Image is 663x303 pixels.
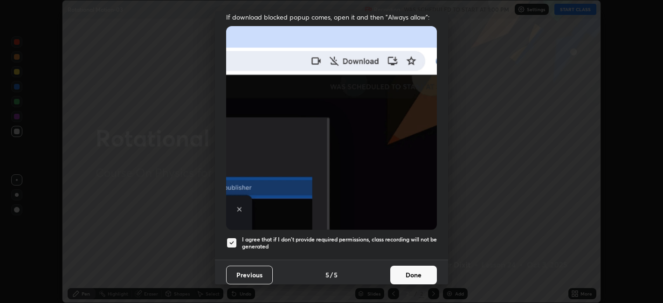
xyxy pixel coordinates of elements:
[226,26,437,230] img: downloads-permission-blocked.gif
[242,236,437,250] h5: I agree that if I don't provide required permissions, class recording will not be generated
[334,270,338,280] h4: 5
[390,266,437,284] button: Done
[325,270,329,280] h4: 5
[330,270,333,280] h4: /
[226,13,437,21] span: If download blocked popup comes, open it and then "Always allow":
[226,266,273,284] button: Previous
